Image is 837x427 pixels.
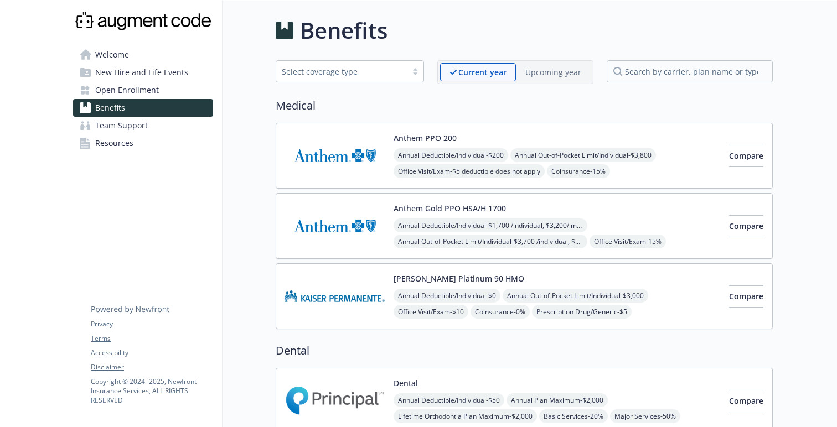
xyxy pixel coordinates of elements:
[285,377,385,424] img: Principal Financial Group Inc carrier logo
[471,305,530,319] span: Coinsurance - 0%
[95,134,133,152] span: Resources
[503,289,648,303] span: Annual Out-of-Pocket Limit/Individual - $3,000
[525,66,581,78] p: Upcoming year
[95,99,125,117] span: Benefits
[607,60,773,82] input: search by carrier, plan name or type
[73,81,213,99] a: Open Enrollment
[73,99,213,117] a: Benefits
[729,145,763,167] button: Compare
[510,148,656,162] span: Annual Out-of-Pocket Limit/Individual - $3,800
[590,235,666,248] span: Office Visit/Exam - 15%
[276,97,773,114] h2: Medical
[394,148,508,162] span: Annual Deductible/Individual - $200
[394,273,524,284] button: [PERSON_NAME] Platinum 90 HMO
[73,64,213,81] a: New Hire and Life Events
[394,132,457,144] button: Anthem PPO 200
[729,150,763,161] span: Compare
[73,46,213,64] a: Welcome
[276,342,773,359] h2: Dental
[91,319,213,329] a: Privacy
[91,348,213,358] a: Accessibility
[394,305,468,319] span: Office Visit/Exam - $10
[729,291,763,301] span: Compare
[91,362,213,372] a: Disclaimer
[729,395,763,406] span: Compare
[73,134,213,152] a: Resources
[394,377,418,389] button: Dental
[547,164,610,178] span: Coinsurance - 15%
[91,334,213,343] a: Terms
[394,409,537,423] span: Lifetime Orthodontia Plan Maximum - $2,000
[394,393,504,407] span: Annual Deductible/Individual - $50
[95,81,159,99] span: Open Enrollment
[285,273,385,320] img: Kaiser Permanente Insurance Company carrier logo
[729,390,763,412] button: Compare
[394,235,587,248] span: Annual Out-of-Pocket Limit/Individual - $3,700 /individual, $3,700/ member
[532,305,632,319] span: Prescription Drug/Generic - $5
[285,132,385,179] img: Anthem Blue Cross carrier logo
[91,377,213,405] p: Copyright © 2024 - 2025 , Newfront Insurance Services, ALL RIGHTS RESERVED
[95,46,129,64] span: Welcome
[95,117,148,134] span: Team Support
[282,66,401,77] div: Select coverage type
[394,202,506,214] button: Anthem Gold PPO HSA/H 1700
[729,221,763,231] span: Compare
[539,409,608,423] span: Basic Services - 20%
[458,66,507,78] p: Current year
[300,14,387,47] h1: Benefits
[394,289,500,303] span: Annual Deductible/Individual - $0
[507,393,608,407] span: Annual Plan Maximum - $2,000
[73,117,213,134] a: Team Support
[285,202,385,249] img: Anthem Blue Cross carrier logo
[610,409,680,423] span: Major Services - 50%
[394,218,587,232] span: Annual Deductible/Individual - $1,700 /individual, $3,200/ member
[394,164,545,178] span: Office Visit/Exam - $5 deductible does not apply
[729,215,763,237] button: Compare
[95,64,188,81] span: New Hire and Life Events
[729,285,763,308] button: Compare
